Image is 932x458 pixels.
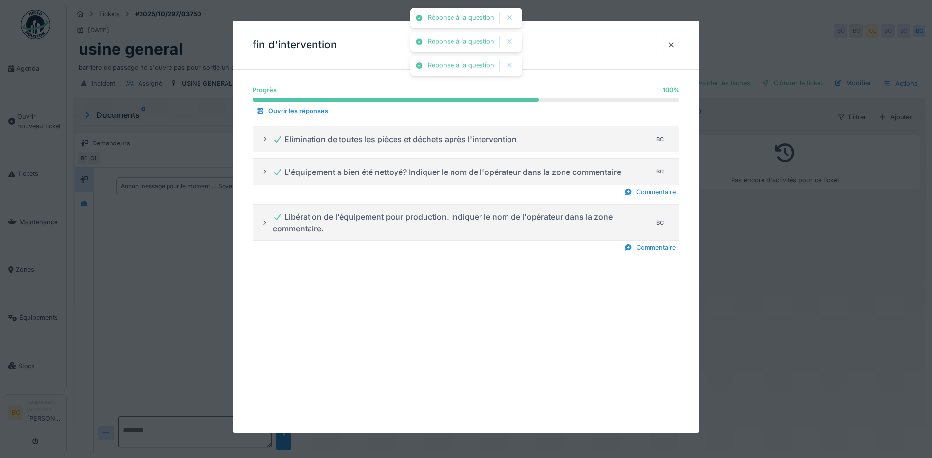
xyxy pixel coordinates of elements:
[273,166,621,178] div: L'équipement a bien été nettoyé? Indiquer le nom de l'opérateur dans la zone commentaire
[273,133,517,145] div: Elimination de toutes les pièces et déchets après l'intervention
[257,209,675,236] summary: Libération de l'équipement pour production. Indiquer le nom de l'opérateur dans la zone commentai...
[428,61,494,70] div: Réponse à la question
[257,163,675,181] summary: L'équipement a bien été nettoyé? Indiquer le nom de l'opérateur dans la zone commentaireBC
[253,104,332,117] div: Ouvrir les réponses
[253,39,337,51] h3: fin d'intervention
[428,38,494,46] div: Réponse à la question
[653,132,667,146] div: BC
[653,165,667,179] div: BC
[621,185,679,199] div: Commentaire
[253,86,277,95] div: Progrès
[273,211,650,234] div: Libération de l'équipement pour production. Indiquer le nom de l'opérateur dans la zone commentaire.
[257,130,675,148] summary: Elimination de toutes les pièces et déchets après l'interventionBC
[653,216,667,229] div: BC
[253,98,679,102] progress: 100 %
[428,14,494,22] div: Réponse à la question
[663,86,679,95] div: 100 %
[621,241,679,254] div: Commentaire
